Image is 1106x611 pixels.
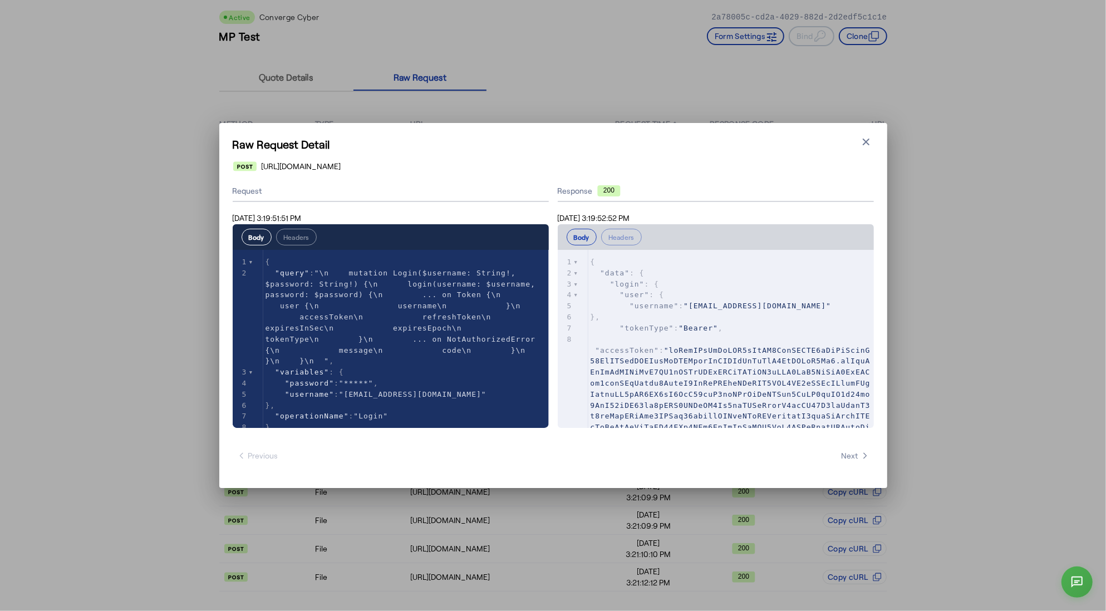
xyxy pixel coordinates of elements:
span: }, [591,313,601,321]
span: { [266,258,271,266]
span: } [266,423,271,431]
span: "user" [620,290,649,299]
button: Body [242,229,272,245]
span: "username" [285,390,334,398]
span: Next [842,450,869,461]
div: 8 [558,334,574,345]
span: "variables" [275,368,329,376]
button: Body [567,229,597,245]
div: 2 [558,268,574,279]
span: "operationName" [275,412,348,420]
span: : { [591,269,645,277]
div: 1 [233,257,249,268]
div: 1 [558,257,574,268]
span: "username" [630,302,679,310]
span: : , [266,269,556,366]
span: { [591,258,596,266]
div: 3 [233,367,249,378]
span: : , [266,379,379,387]
span: "data" [600,269,630,277]
div: 7 [558,323,574,334]
div: 6 [233,400,249,411]
span: "query" [275,269,309,277]
span: : [266,390,486,398]
span: "login" [610,280,645,288]
span: "loRemIPsUmDoLOR5sItAM8ConSECTE6aDiPiScinG58ElITSedDOEIusMoDTEMporInCIDIdUnTuTlA4EtDOLoR5Ma6.alIq... [591,346,871,564]
button: Headers [276,229,317,245]
span: [DATE] 3:19:51:51 PM [233,213,302,223]
span: [URL][DOMAIN_NAME] [261,161,341,172]
div: 4 [233,378,249,389]
span: Previous [237,450,278,461]
div: 8 [233,422,249,433]
span: "tokenType" [620,324,674,332]
text: 200 [603,186,614,194]
span: "accessToken" [595,346,659,354]
span: : , [591,324,723,332]
span: "Bearer" [679,324,718,332]
span: "[EMAIL_ADDRESS][DOMAIN_NAME]" [684,302,831,310]
span: : { [591,280,660,288]
span: }, [266,401,276,410]
div: 2 [233,268,249,279]
span: "password" [285,379,334,387]
span: [DATE] 3:19:52:52 PM [558,213,630,223]
div: 6 [558,312,574,323]
span: : { [266,368,344,376]
span: : [266,412,389,420]
div: 3 [558,279,574,290]
div: Response [558,185,874,196]
button: Previous [233,446,283,466]
div: 7 [233,411,249,422]
span: : [591,302,832,310]
button: Headers [601,229,642,245]
span: "[EMAIL_ADDRESS][DOMAIN_NAME]" [339,390,486,398]
div: 4 [558,289,574,300]
span: : { [591,290,665,299]
span: "Login" [353,412,388,420]
button: Next [837,446,874,466]
span: : , [591,335,871,564]
span: "\n mutation Login($username: String!, $password: String!) {\n login(username: $username, passwor... [266,269,556,366]
div: 5 [558,300,574,312]
h1: Raw Request Detail [233,136,874,152]
div: Request [233,181,549,202]
div: 5 [233,389,249,400]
